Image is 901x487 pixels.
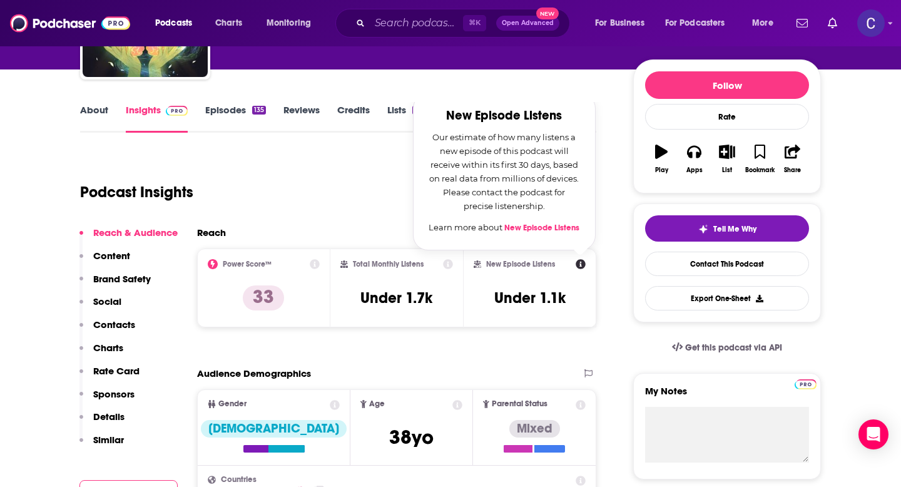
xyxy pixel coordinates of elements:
p: Social [93,295,121,307]
h2: New Episode Listens [486,260,555,269]
button: open menu [146,13,208,33]
p: Charts [93,342,123,354]
p: Similar [93,434,124,446]
p: Content [93,250,130,262]
span: Countries [221,476,257,484]
span: Monitoring [267,14,311,32]
p: Details [93,411,125,423]
img: Podchaser Pro [166,106,188,116]
h3: Under 1.1k [494,289,566,307]
p: 33 [243,285,284,310]
h2: Power Score™ [223,260,272,269]
img: User Profile [857,9,885,37]
a: InsightsPodchaser Pro [126,104,188,133]
button: List [711,136,743,182]
button: open menu [657,13,743,33]
span: Podcasts [155,14,192,32]
a: About [80,104,108,133]
span: 38 yo [389,425,434,449]
span: Logged in as publicityxxtina [857,9,885,37]
img: tell me why sparkle [698,224,708,234]
div: Bookmark [745,167,775,174]
div: [DEMOGRAPHIC_DATA] [201,420,347,438]
div: Share [784,167,801,174]
button: Contacts [79,319,135,342]
a: Credits [337,104,370,133]
img: Podchaser - Follow, Share and Rate Podcasts [10,11,130,35]
a: New Episode Listens [504,223,579,233]
div: 135 [252,106,266,115]
button: Share [776,136,809,182]
span: ⌘ K [463,15,486,31]
div: Search podcasts, credits, & more... [347,9,582,38]
h2: Audience Demographics [197,367,311,379]
p: Reach & Audience [93,227,178,238]
span: For Podcasters [665,14,725,32]
button: open menu [586,13,660,33]
a: Reviews [283,104,320,133]
button: Brand Safety [79,273,151,296]
div: Rate [645,104,809,130]
input: Search podcasts, credits, & more... [370,13,463,33]
img: Podchaser Pro [795,379,817,389]
label: My Notes [645,385,809,407]
span: Tell Me Why [713,224,756,234]
p: Sponsors [93,388,135,400]
h3: Under 1.7k [360,289,432,307]
h2: Reach [197,227,226,238]
p: Contacts [93,319,135,331]
a: Episodes135 [205,104,266,133]
button: Follow [645,71,809,99]
button: Reach & Audience [79,227,178,250]
button: Rate Card [79,365,140,388]
span: New [536,8,559,19]
button: Open AdvancedNew [496,16,559,31]
p: Brand Safety [93,273,151,285]
span: Get this podcast via API [685,342,782,353]
button: open menu [258,13,327,33]
h1: Podcast Insights [80,183,193,202]
span: Age [369,400,385,408]
div: Play [655,167,668,174]
a: Pro website [795,377,817,389]
span: For Business [595,14,644,32]
a: Show notifications dropdown [823,13,842,34]
h2: New Episode Listens [429,109,580,123]
button: Social [79,295,121,319]
a: Charts [207,13,250,33]
p: Rate Card [93,365,140,377]
button: Play [645,136,678,182]
p: Our estimate of how many listens a new episode of this podcast will receive within its first 30 d... [429,130,580,213]
a: Contact This Podcast [645,252,809,276]
button: Bookmark [743,136,776,182]
a: Get this podcast via API [662,332,792,363]
button: Sponsors [79,388,135,411]
span: Parental Status [492,400,547,408]
button: Similar [79,434,124,457]
button: Show profile menu [857,9,885,37]
a: Lists1 [387,104,419,133]
div: List [722,167,732,174]
button: tell me why sparkleTell Me Why [645,215,809,242]
h2: Total Monthly Listens [353,260,424,269]
span: Open Advanced [502,20,554,26]
div: Open Intercom Messenger [858,419,888,449]
span: Gender [218,400,247,408]
button: Content [79,250,130,273]
span: More [752,14,773,32]
button: Details [79,411,125,434]
button: Export One-Sheet [645,286,809,310]
button: Charts [79,342,123,365]
div: Mixed [509,420,560,438]
span: Charts [215,14,242,32]
div: Apps [686,167,703,174]
a: Show notifications dropdown [792,13,813,34]
button: Apps [678,136,710,182]
p: Learn more about [429,220,580,235]
button: open menu [743,13,789,33]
